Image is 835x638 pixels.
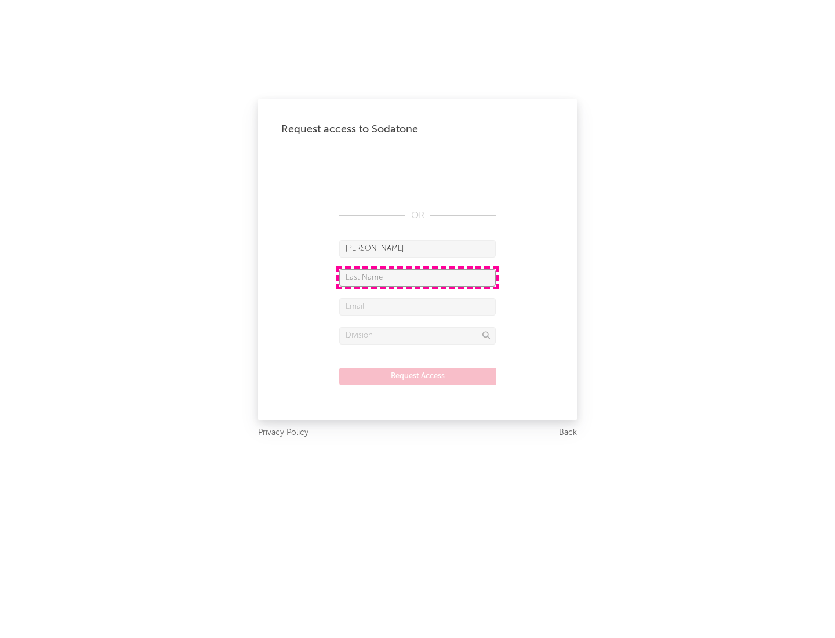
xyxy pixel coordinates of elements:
div: OR [339,209,496,223]
input: Last Name [339,269,496,287]
div: Request access to Sodatone [281,122,554,136]
button: Request Access [339,368,496,385]
input: First Name [339,240,496,258]
a: Privacy Policy [258,426,308,440]
a: Back [559,426,577,440]
input: Division [339,327,496,345]
input: Email [339,298,496,316]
